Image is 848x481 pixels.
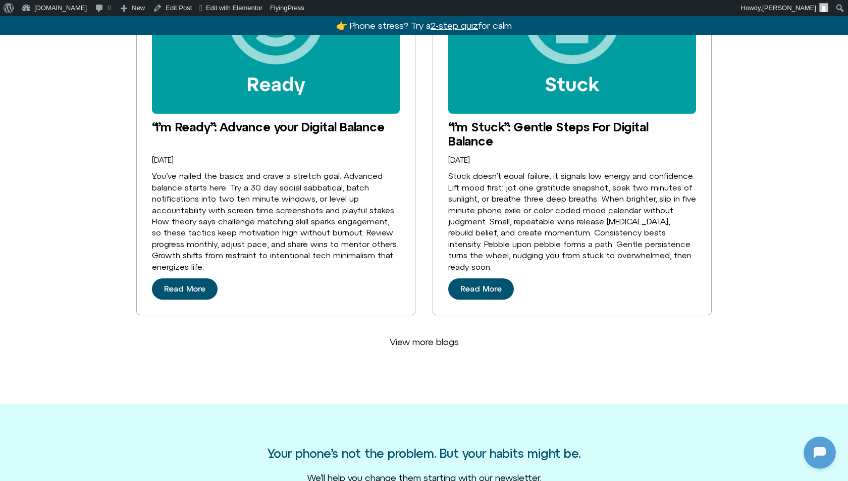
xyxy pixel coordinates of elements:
span: Read More [460,284,502,294]
a: View more blogs [378,330,471,354]
div: You’ve nailed the basics and crave a stretch goal. Advanced balance starts here. Try a 30 day soc... [152,170,400,272]
a: Read More [152,278,218,300]
iframe: Botpress [804,437,836,469]
span: Edit with Elementor [206,4,262,12]
h3: Your phone’s not the problem. But your habits might be. [268,447,580,460]
a: “I’m Stuck”: Gentle Steps For Digital Balance [448,120,648,148]
span: Read More [164,284,205,294]
div: Stuck doesn’t equal failure; it signals low energy and confidence. Lift mood first: jot one grati... [448,170,696,272]
time: [DATE] [448,156,470,164]
a: [DATE] [152,156,174,165]
u: 2-step quiz [431,20,478,31]
a: 👉 Phone stress? Try a2-step quizfor calm [336,20,512,31]
time: [DATE] [152,156,174,164]
a: Read More [448,278,514,300]
span: View more blogs [390,336,459,348]
span: [PERSON_NAME] [762,4,816,12]
a: “I’m Ready”: Advance your Digital Balance [152,120,385,134]
a: [DATE] [448,156,470,165]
